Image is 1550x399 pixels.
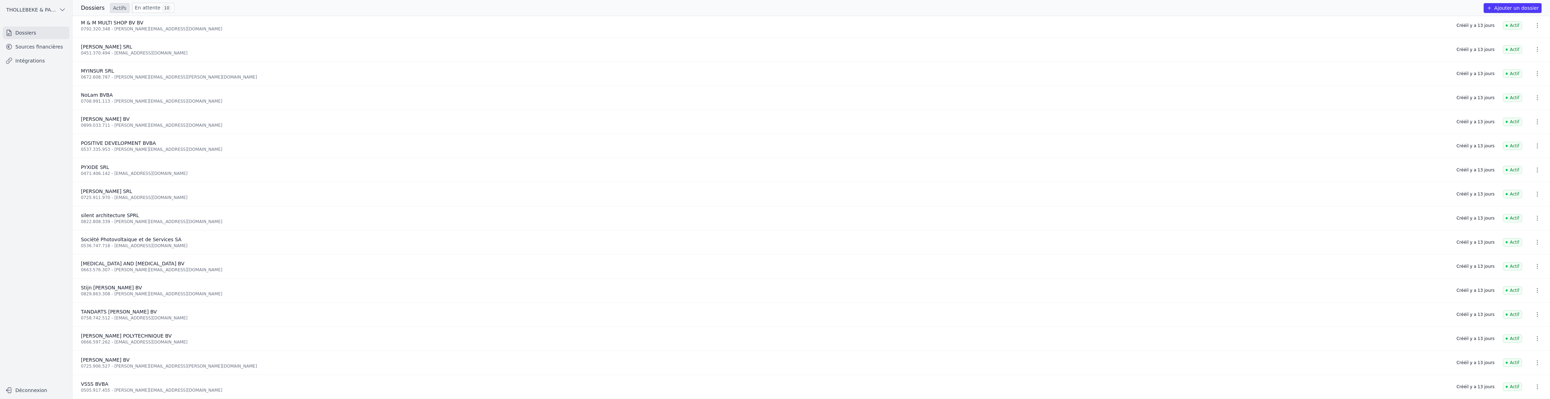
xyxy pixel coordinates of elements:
div: Créé il y a 13 jours [1457,288,1495,293]
span: Actif [1503,310,1522,319]
div: Créé il y a 13 jours [1457,191,1495,197]
span: M & M MULTI SHOP BV BV [81,20,143,25]
div: 0725.911.970 - [EMAIL_ADDRESS][DOMAIN_NAME] [81,195,1448,200]
span: [MEDICAL_DATA] AND [MEDICAL_DATA] BV [81,261,184,266]
div: Créé il y a 13 jours [1457,360,1495,365]
span: POSITIVE DEVELOPMENT BVBA [81,140,156,146]
span: MYINSUR SRL [81,68,114,74]
button: THOLLEBEKE & PARTNERS bvbvba BVBA [3,4,69,15]
a: Actifs [110,3,129,13]
span: Actif [1503,334,1522,343]
div: 0672.608.787 - [PERSON_NAME][EMAIL_ADDRESS][PERSON_NAME][DOMAIN_NAME] [81,74,1448,80]
div: 0792.320.348 - [PERSON_NAME][EMAIL_ADDRESS][DOMAIN_NAME] [81,26,1448,32]
div: 0663.576.307 - [PERSON_NAME][EMAIL_ADDRESS][DOMAIN_NAME] [81,267,1448,273]
span: [PERSON_NAME] SRL [81,189,132,194]
span: NoLam BVBA [81,92,113,98]
div: 0725.906.527 - [PERSON_NAME][EMAIL_ADDRESS][PERSON_NAME][DOMAIN_NAME] [81,363,1448,369]
span: PYXIDE SRL [81,164,109,170]
span: Actif [1503,359,1522,367]
span: Société Photovoltaique et de Services SA [81,237,181,242]
div: 0899.033.711 - [PERSON_NAME][EMAIL_ADDRESS][DOMAIN_NAME] [81,123,1448,128]
div: Créé il y a 13 jours [1457,119,1495,125]
div: Créé il y a 13 jours [1457,264,1495,269]
span: Actif [1503,286,1522,295]
span: [PERSON_NAME] BV [81,116,130,122]
div: 0471.406.142 - [EMAIL_ADDRESS][DOMAIN_NAME] [81,171,1448,176]
a: Intégrations [3,54,69,67]
span: Actif [1503,45,1522,54]
a: Sources financières [3,40,69,53]
button: Ajouter un dossier [1484,3,1542,13]
span: 10 [162,5,171,12]
span: silent architecture SPRL [81,213,139,218]
span: Stijn [PERSON_NAME] BV [81,285,142,290]
div: Créé il y a 13 jours [1457,23,1495,28]
span: TANDARTS [PERSON_NAME] BV [81,309,157,315]
div: Créé il y a 13 jours [1457,167,1495,173]
div: Créé il y a 13 jours [1457,384,1495,390]
span: Actif [1503,214,1522,222]
div: Créé il y a 13 jours [1457,239,1495,245]
div: 0537.335.953 - [PERSON_NAME][EMAIL_ADDRESS][DOMAIN_NAME] [81,147,1448,152]
div: 0822.808.339 - [PERSON_NAME][EMAIL_ADDRESS][DOMAIN_NAME] [81,219,1448,224]
div: Créé il y a 13 jours [1457,143,1495,149]
div: 0758.742.512 - [EMAIL_ADDRESS][DOMAIN_NAME] [81,315,1448,321]
div: Créé il y a 13 jours [1457,215,1495,221]
span: [PERSON_NAME] SRL [81,44,132,50]
span: [PERSON_NAME] BV [81,357,130,363]
span: Actif [1503,142,1522,150]
span: THOLLEBEKE & PARTNERS bvbvba BVBA [6,6,56,13]
div: 0708.991.113 - [PERSON_NAME][EMAIL_ADDRESS][DOMAIN_NAME] [81,98,1448,104]
div: Créé il y a 13 jours [1457,71,1495,76]
div: Créé il y a 13 jours [1457,336,1495,341]
span: VSSS BVBA [81,381,108,387]
span: Actif [1503,238,1522,246]
div: 0536.747.718 - [EMAIL_ADDRESS][DOMAIN_NAME] [81,243,1448,249]
a: En attente 10 [132,3,174,13]
button: Déconnexion [3,385,69,396]
div: 0451.370.494 - [EMAIL_ADDRESS][DOMAIN_NAME] [81,50,1448,56]
div: Créé il y a 13 jours [1457,312,1495,317]
span: Actif [1503,118,1522,126]
div: 0829.863.308 - [PERSON_NAME][EMAIL_ADDRESS][DOMAIN_NAME] [81,291,1448,297]
div: Créé il y a 13 jours [1457,95,1495,101]
a: Dossiers [3,27,69,39]
span: Actif [1503,262,1522,271]
span: Actif [1503,190,1522,198]
div: 0666.597.262 - [EMAIL_ADDRESS][DOMAIN_NAME] [81,339,1448,345]
span: Actif [1503,69,1522,78]
span: Actif [1503,94,1522,102]
div: Créé il y a 13 jours [1457,47,1495,52]
div: 0505.917.455 - [PERSON_NAME][EMAIL_ADDRESS][DOMAIN_NAME] [81,387,1448,393]
span: Actif [1503,21,1522,30]
span: Actif [1503,383,1522,391]
span: [PERSON_NAME] POLYTECHNIQUE BV [81,333,172,339]
span: Actif [1503,166,1522,174]
h3: Dossiers [81,4,105,12]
